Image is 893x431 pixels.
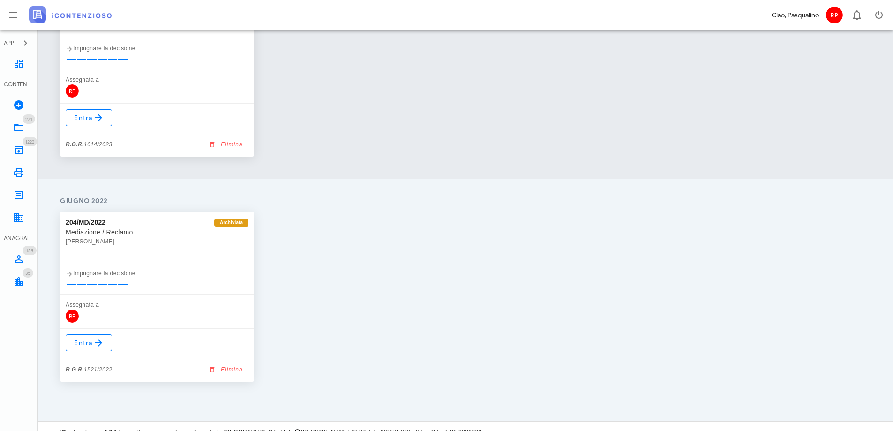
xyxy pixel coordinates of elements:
span: Distintivo [23,268,33,278]
strong: R.G.R. [66,141,84,148]
div: [PERSON_NAME] [66,237,248,246]
span: Elimina [210,365,243,374]
div: Assegnata a [66,75,248,84]
span: Entra [74,112,104,123]
span: Distintivo [23,137,37,146]
span: Distintivo [23,246,37,255]
strong: R.G.R. [66,366,84,373]
a: Entra [66,334,112,351]
div: Assegnata a [66,300,248,310]
span: Elimina [210,140,243,149]
span: 274 [25,116,32,122]
div: 1014/2023 [66,140,112,149]
span: RP [66,84,79,98]
span: Archiviata [220,219,243,227]
span: 35 [25,270,30,276]
div: 204/MD/2022 [66,217,105,227]
div: Impugnare la decisione [66,269,248,278]
button: Elimina [204,363,248,376]
span: 1222 [25,139,34,145]
div: CONTENZIOSO [4,80,34,89]
a: Entra [66,109,112,126]
span: RP [826,7,843,23]
div: 1521/2022 [66,365,112,374]
button: Distintivo [845,4,868,26]
div: Mediazione / Reclamo [66,227,248,237]
span: Entra [74,337,104,348]
div: Impugnare la decisione [66,44,248,53]
button: Elimina [204,138,248,151]
div: Ciao, Pasqualino [772,10,819,20]
img: logo-text-2x.png [29,6,112,23]
div: ANAGRAFICA [4,234,34,242]
span: 459 [25,248,34,254]
h4: giugno 2022 [60,196,870,206]
span: Distintivo [23,114,35,124]
span: RP [66,310,79,323]
button: RP [823,4,845,26]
